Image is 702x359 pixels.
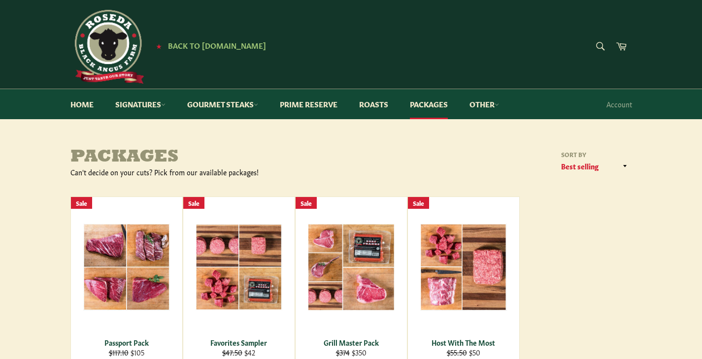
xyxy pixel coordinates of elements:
a: Signatures [105,89,175,119]
div: Sale [408,197,429,209]
img: Passport Pack [83,224,170,310]
div: Favorites Sampler [189,338,288,347]
s: $117.10 [109,347,129,357]
img: Roseda Beef [70,10,144,84]
a: Packages [400,89,458,119]
a: Other [460,89,509,119]
s: $374 [336,347,350,357]
div: Grill Master Pack [301,338,401,347]
a: ★ Back to [DOMAIN_NAME] [151,42,266,50]
a: Account [602,90,637,119]
a: Gourmet Steaks [177,89,268,119]
div: $350 [301,348,401,357]
div: $50 [414,348,513,357]
div: Sale [296,197,317,209]
img: Grill Master Pack [308,224,395,311]
a: Roasts [349,89,398,119]
a: Prime Reserve [270,89,347,119]
img: Host With The Most [420,224,507,311]
div: Can't decide on your cuts? Pick from our available packages! [70,167,351,177]
div: Host With The Most [414,338,513,347]
div: $105 [77,348,176,357]
span: ★ [156,42,162,50]
img: Favorites Sampler [196,224,282,310]
h1: Packages [70,148,351,167]
div: $42 [189,348,288,357]
a: Home [61,89,103,119]
s: $55.50 [447,347,467,357]
label: Sort by [558,150,632,159]
div: Passport Pack [77,338,176,347]
div: Sale [71,197,92,209]
span: Back to [DOMAIN_NAME] [168,40,266,50]
div: Sale [183,197,204,209]
s: $47.50 [222,347,242,357]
